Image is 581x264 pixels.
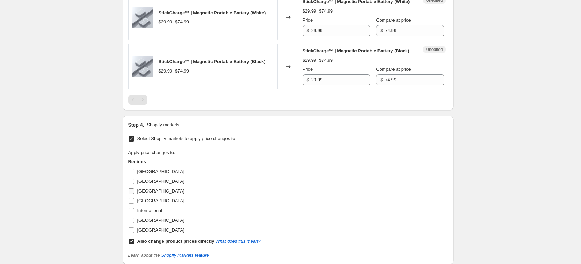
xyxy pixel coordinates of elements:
[380,77,383,82] span: $
[137,179,184,184] span: [GEOGRAPHIC_DATA]
[426,47,443,52] span: Unedited
[128,95,147,105] nav: Pagination
[307,28,309,33] span: $
[175,19,189,24] span: $74.99
[215,239,260,244] a: What does this mean?
[376,17,411,23] span: Compare at price
[132,7,153,28] img: 8_e46a8c73-d05a-475e-9e52-56735af69091_80x.png
[147,121,179,128] p: Shopify markets
[137,218,184,223] span: [GEOGRAPHIC_DATA]
[137,136,235,141] span: Select Shopify markets to apply price changes to
[376,67,411,72] span: Compare at price
[319,8,333,14] span: $74.99
[137,198,184,203] span: [GEOGRAPHIC_DATA]
[319,58,333,63] span: $74.99
[128,121,144,128] h2: Step 4.
[137,227,184,233] span: [GEOGRAPHIC_DATA]
[303,17,313,23] span: Price
[159,19,173,24] span: $29.99
[128,252,209,258] i: Learn about the
[159,68,173,74] span: $29.99
[303,48,410,53] span: StickCharge™ | Magnetic Portable Battery (Black)
[161,252,209,258] a: Shopify markets feature
[137,169,184,174] span: [GEOGRAPHIC_DATA]
[128,150,175,155] span: Apply price changes to:
[380,28,383,33] span: $
[303,67,313,72] span: Price
[159,10,266,15] span: StickCharge™ | Magnetic Portable Battery (White)
[132,56,153,77] img: 8_e46a8c73-d05a-475e-9e52-56735af69091_80x.png
[303,8,316,14] span: $29.99
[137,188,184,194] span: [GEOGRAPHIC_DATA]
[128,158,261,165] h3: Regions
[175,68,189,74] span: $74.99
[303,58,316,63] span: $29.99
[307,77,309,82] span: $
[137,208,162,213] span: International
[159,59,266,64] span: StickCharge™ | Magnetic Portable Battery (Black)
[137,239,214,244] b: Also change product prices directly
